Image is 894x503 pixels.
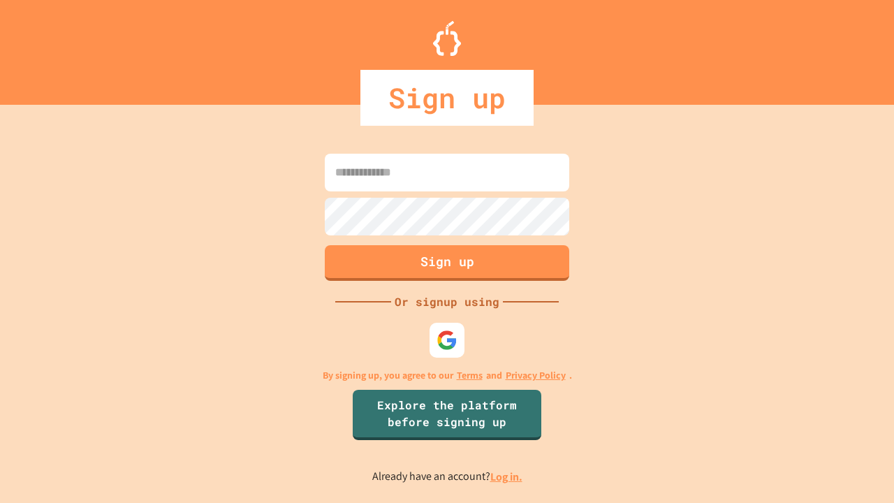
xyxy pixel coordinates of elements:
[372,468,522,486] p: Already have an account?
[433,21,461,56] img: Logo.svg
[360,70,534,126] div: Sign up
[353,390,541,440] a: Explore the platform before signing up
[323,368,572,383] p: By signing up, you agree to our and .
[325,245,569,281] button: Sign up
[457,368,483,383] a: Terms
[437,330,457,351] img: google-icon.svg
[490,469,522,484] a: Log in.
[391,293,503,310] div: Or signup using
[506,368,566,383] a: Privacy Policy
